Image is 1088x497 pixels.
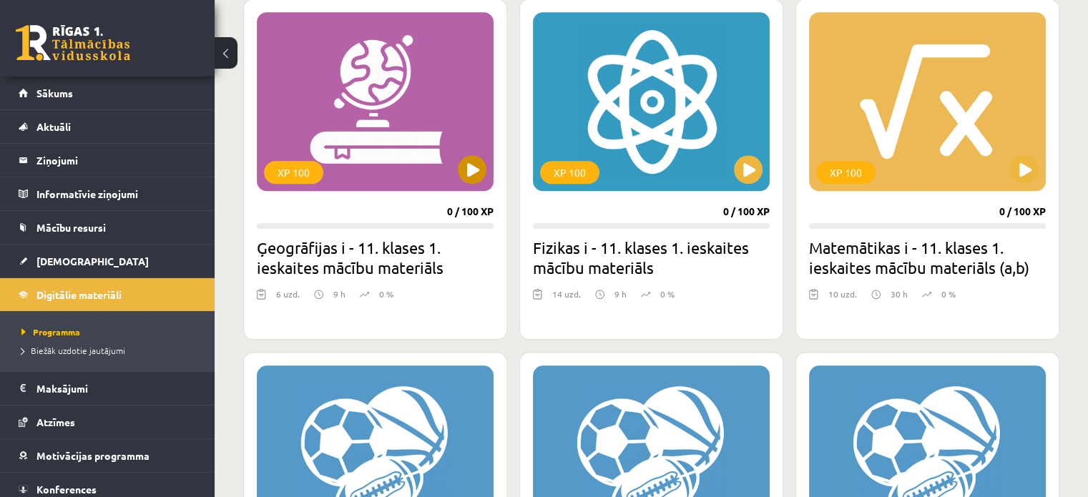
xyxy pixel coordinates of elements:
div: 10 uzd. [828,287,857,309]
span: Programma [21,326,80,338]
a: Maksājumi [19,372,197,405]
a: Sākums [19,77,197,109]
a: Ziņojumi [19,144,197,177]
a: Rīgas 1. Tālmācības vidusskola [16,25,130,61]
a: [DEMOGRAPHIC_DATA] [19,245,197,277]
p: 0 % [379,287,393,300]
a: Motivācijas programma [19,439,197,472]
div: 6 uzd. [276,287,300,309]
p: 9 h [333,287,345,300]
div: 14 uzd. [552,287,581,309]
a: Digitālie materiāli [19,278,197,311]
a: Atzīmes [19,405,197,438]
span: [DEMOGRAPHIC_DATA] [36,255,149,267]
h2: Ģeogrāfijas i - 11. klases 1. ieskaites mācību materiāls [257,237,494,277]
legend: Maksājumi [36,372,197,405]
a: Informatīvie ziņojumi [19,177,197,210]
span: Atzīmes [36,415,75,428]
a: Aktuāli [19,110,197,143]
div: XP 100 [540,161,599,184]
h2: Matemātikas i - 11. klases 1. ieskaites mācību materiāls (a,b) [809,237,1046,277]
p: 30 h [891,287,908,300]
span: Biežāk uzdotie jautājumi [21,345,125,356]
p: 9 h [614,287,627,300]
legend: Informatīvie ziņojumi [36,177,197,210]
a: Mācību resursi [19,211,197,244]
div: XP 100 [264,161,323,184]
span: Konferences [36,483,97,496]
legend: Ziņojumi [36,144,197,177]
a: Biežāk uzdotie jautājumi [21,344,200,357]
div: XP 100 [816,161,876,184]
p: 0 % [941,287,956,300]
span: Aktuāli [36,120,71,133]
span: Motivācijas programma [36,449,150,462]
p: 0 % [660,287,675,300]
span: Mācību resursi [36,221,106,234]
span: Digitālie materiāli [36,288,122,301]
a: Programma [21,325,200,338]
h2: Fizikas i - 11. klases 1. ieskaites mācību materiāls [533,237,770,277]
span: Sākums [36,87,73,99]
